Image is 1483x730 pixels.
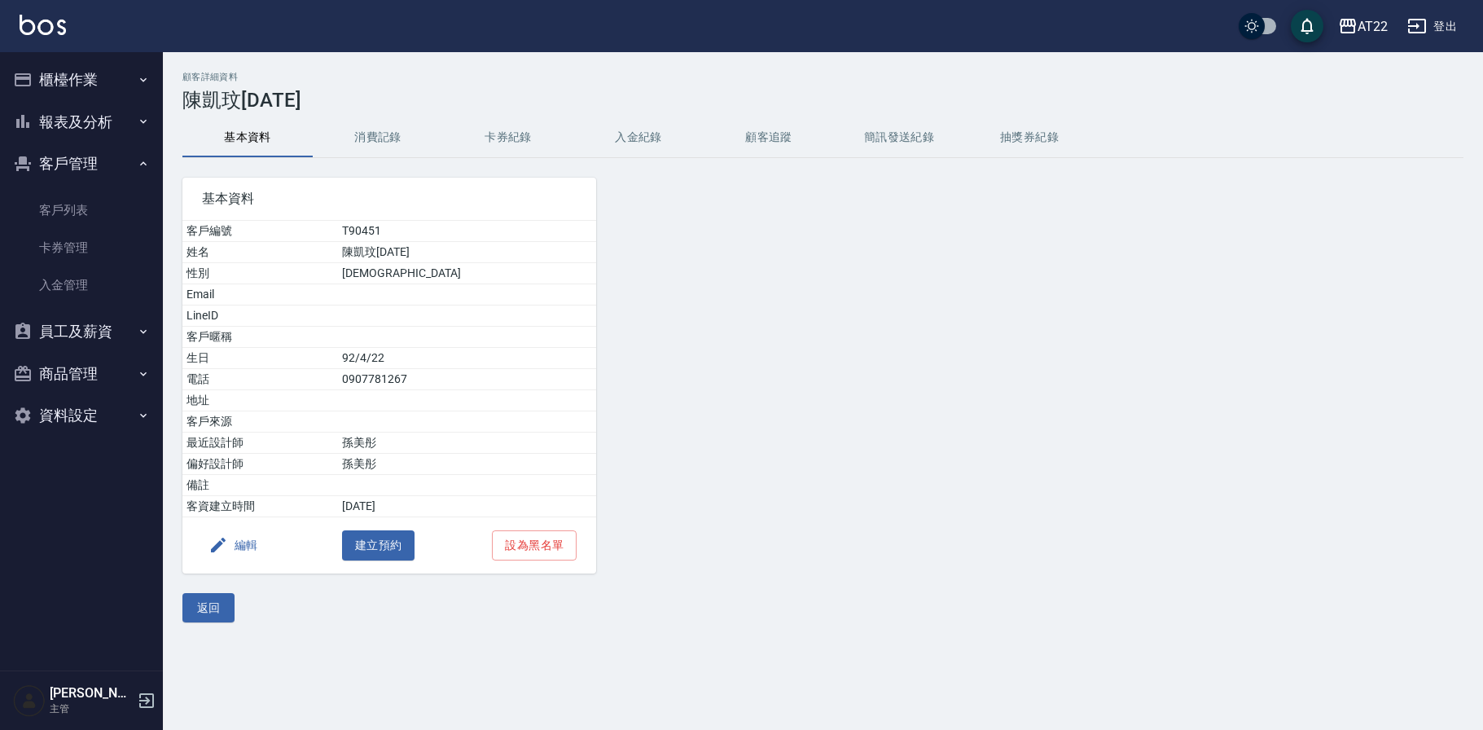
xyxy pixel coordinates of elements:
td: 孫美彤 [338,454,596,475]
td: 孫美彤 [338,433,596,454]
button: 客戶管理 [7,143,156,185]
button: 基本資料 [182,118,313,157]
td: 最近設計師 [182,433,338,454]
td: 性別 [182,263,338,284]
img: Person [13,684,46,717]
button: 設為黑名單 [492,530,577,561]
h5: [PERSON_NAME] [50,685,133,701]
button: 員工及薪資 [7,310,156,353]
button: 登出 [1401,11,1463,42]
img: Logo [20,15,66,35]
td: 偏好設計師 [182,454,338,475]
td: T90451 [338,221,596,242]
span: 基本資料 [202,191,577,207]
td: 客戶暱稱 [182,327,338,348]
td: 客戶編號 [182,221,338,242]
h2: 顧客詳細資料 [182,72,1463,82]
td: 地址 [182,390,338,411]
td: 客戶來源 [182,411,338,433]
div: AT22 [1358,16,1388,37]
button: 報表及分析 [7,101,156,143]
td: [DEMOGRAPHIC_DATA] [338,263,596,284]
button: 資料設定 [7,394,156,437]
p: 主管 [50,701,133,716]
td: [DATE] [338,496,596,517]
a: 入金管理 [7,266,156,304]
td: 客資建立時間 [182,496,338,517]
td: 92/4/22 [338,348,596,369]
td: 姓名 [182,242,338,263]
button: 入金紀錄 [573,118,704,157]
button: 建立預約 [342,530,415,561]
button: 編輯 [202,530,265,561]
td: 0907781267 [338,369,596,390]
td: 電話 [182,369,338,390]
button: AT22 [1332,10,1394,43]
button: 返回 [182,593,235,623]
td: 生日 [182,348,338,369]
button: 顧客追蹤 [704,118,834,157]
td: 陳凱玟[DATE] [338,242,596,263]
button: 卡券紀錄 [443,118,573,157]
a: 卡券管理 [7,229,156,266]
button: 簡訊發送紀錄 [834,118,964,157]
td: Email [182,284,338,306]
button: 櫃檯作業 [7,59,156,101]
a: 客戶列表 [7,191,156,229]
button: 商品管理 [7,353,156,395]
button: 抽獎券紀錄 [964,118,1095,157]
button: 消費記錄 [313,118,443,157]
h3: 陳凱玟[DATE] [182,89,1463,112]
td: LineID [182,306,338,327]
td: 備註 [182,475,338,496]
button: save [1291,10,1323,42]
